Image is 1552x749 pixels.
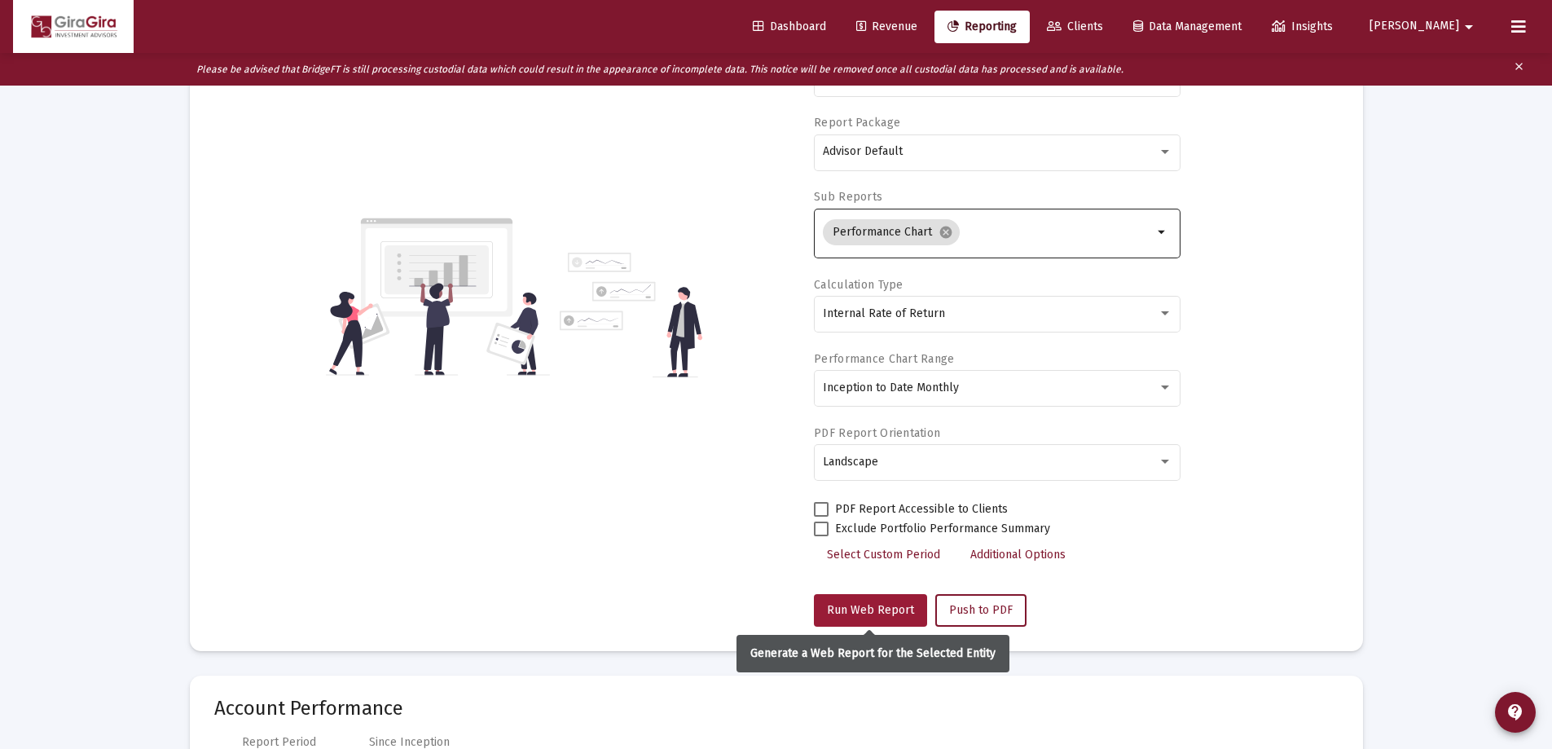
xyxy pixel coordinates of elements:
span: Reporting [947,20,1017,33]
span: Exclude Portfolio Performance Summary [835,519,1050,539]
span: Revenue [856,20,917,33]
label: Calculation Type [814,278,903,292]
label: Performance Chart Range [814,352,954,366]
mat-icon: clear [1513,57,1525,82]
label: Sub Reports [814,190,882,204]
img: reporting [326,216,550,377]
span: Landscape [823,455,878,469]
span: Advisor Default [823,144,903,158]
span: PDF Report Accessible to Clients [835,500,1008,519]
span: Dashboard [753,20,826,33]
button: Run Web Report [814,594,927,627]
img: reporting-alt [560,253,702,377]
span: [PERSON_NAME] [1370,20,1459,33]
mat-chip: Performance Chart [823,219,960,245]
label: PDF Report Orientation [814,426,940,440]
span: Select Custom Period [827,548,940,562]
span: Inception to Date Monthly [823,381,959,394]
a: Dashboard [740,11,839,43]
label: Report Package [814,116,900,130]
i: Please be advised that BridgeFT is still processing custodial data which could result in the appe... [196,64,1123,75]
mat-icon: contact_support [1506,703,1525,722]
span: Additional Options [970,548,1066,562]
a: Insights [1259,11,1346,43]
span: Data Management [1133,20,1242,33]
img: Dashboard [25,11,121,43]
a: Revenue [843,11,930,43]
a: Clients [1034,11,1116,43]
button: [PERSON_NAME] [1350,10,1498,42]
mat-icon: arrow_drop_down [1153,222,1172,242]
span: Internal Rate of Return [823,306,945,320]
button: Push to PDF [935,594,1027,627]
mat-card-title: Account Performance [214,700,1339,716]
span: Clients [1047,20,1103,33]
mat-chip-list: Selection [823,216,1153,249]
span: Insights [1272,20,1333,33]
a: Reporting [934,11,1030,43]
span: Run Web Report [827,603,914,617]
span: Push to PDF [949,603,1013,617]
mat-icon: cancel [939,225,953,240]
a: Data Management [1120,11,1255,43]
mat-icon: arrow_drop_down [1459,11,1479,43]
